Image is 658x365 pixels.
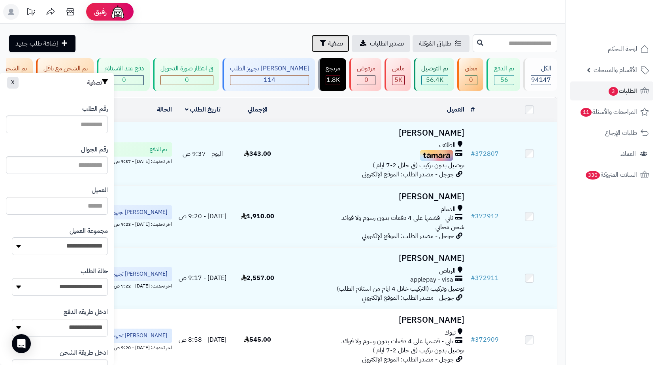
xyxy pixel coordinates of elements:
span: 330 [586,171,600,180]
h3: [PERSON_NAME] [288,254,464,263]
div: 4954 [392,76,404,85]
label: رقم الجوال [81,145,108,154]
span: # [471,212,475,221]
span: 3 [609,87,618,96]
a: #372911 [471,273,499,283]
span: 2,557.00 [241,273,274,283]
a: معلق 0 [456,58,485,91]
img: ai-face.png [110,4,126,20]
div: في انتظار صورة التحويل [160,64,213,73]
div: تم الشحن [3,64,27,73]
a: إضافة طلب جديد [9,35,75,52]
div: تم الدفع [494,64,514,73]
label: مجموعة العميل [70,227,108,236]
span: طلباتي المُوكلة [419,39,451,48]
span: الرياض [439,267,456,276]
img: Tamara [420,150,453,161]
span: 0 [185,75,189,85]
a: طلباتي المُوكلة [413,35,469,52]
span: الطلبات [608,85,637,96]
span: 56.4K [426,75,443,85]
span: 0 [364,75,368,85]
button: تصفية [311,35,349,52]
span: 94147 [531,75,551,85]
div: 56 [494,76,514,85]
span: اليوم - 9:37 ص [183,149,223,159]
span: 545.00 [244,335,271,344]
button: X [7,77,19,89]
span: [DATE] - 9:17 ص [179,273,226,283]
a: تاريخ الطلب [185,105,221,114]
a: مرتجع 1.8K [317,58,348,91]
span: تم الدفع [150,146,167,153]
div: تم الشحن مع ناقل [43,64,88,73]
label: ادخل طريقة الشحن [60,348,108,357]
span: تابي - قسّمها على 4 دفعات بدون رسوم ولا فوائد [341,214,453,223]
a: الإجمالي [248,105,268,114]
span: الأقسام والمنتجات [594,64,637,76]
span: [DATE] - 8:58 ص [179,335,226,344]
a: الكل94147 [522,58,559,91]
span: [PERSON_NAME] تجهيز الطلب [98,208,167,216]
span: [DATE] - 9:20 ص [179,212,226,221]
span: طلبات الإرجاع [605,127,637,138]
a: دفع عند الاستلام 0 [95,58,151,91]
span: [PERSON_NAME] تجهيز الطلب [98,332,167,340]
span: applepay - visa [410,275,453,284]
span: 11 [581,108,592,117]
div: دفع عند الاستلام [104,64,144,73]
span: شحن مجاني [436,222,464,232]
div: مرفوض [357,64,375,73]
a: تم الشحن مع ناقل 7.2K [34,58,95,91]
span: توصيل بدون تركيب (في خلال 2-7 ايام ) [373,346,464,355]
span: توصيل بدون تركيب (في خلال 2-7 ايام ) [373,161,464,170]
h3: [PERSON_NAME] [288,129,464,138]
div: 0 [357,76,375,85]
span: 5K [394,75,402,85]
div: 0 [465,76,477,85]
span: جوجل - مصدر الطلب: الموقع الإلكتروني [362,355,454,364]
span: 0 [122,75,126,85]
span: لوحة التحكم [608,43,637,55]
div: 0 [105,76,143,85]
a: تحديثات المنصة [21,4,41,22]
div: [PERSON_NAME] تجهيز الطلب [230,64,309,73]
a: #372912 [471,212,499,221]
span: جوجل - مصدر الطلب: الموقع الإلكتروني [362,231,454,241]
a: #372909 [471,335,499,344]
a: تم التوصيل 56.4K [412,58,456,91]
a: #372807 [471,149,499,159]
div: ملغي [392,64,405,73]
a: تم الدفع 56 [485,58,522,91]
label: العميل [92,186,108,195]
span: تصدير الطلبات [370,39,404,48]
a: [PERSON_NAME] تجهيز الطلب 114 [221,58,317,91]
a: ملغي 5K [383,58,412,91]
div: مرتجع [326,64,340,73]
label: حالة الطلب [81,267,108,276]
a: تصدير الطلبات [352,35,410,52]
span: 343.00 [244,149,271,159]
div: 56439 [422,76,448,85]
h3: [PERSON_NAME] [288,192,464,201]
label: رقم الطلب [82,104,108,113]
div: 0 [161,76,213,85]
a: # [471,105,475,114]
span: جوجل - مصدر الطلب: الموقع الإلكتروني [362,170,454,179]
span: تابي - قسّمها على 4 دفعات بدون رسوم ولا فوائد [341,337,453,346]
span: جوجل - مصدر الطلب: الموقع الإلكتروني [362,293,454,303]
a: العميل [447,105,464,114]
span: 0 [469,75,473,85]
div: تم التوصيل [421,64,448,73]
span: 1.8K [326,75,340,85]
span: تبوك [445,328,456,337]
a: الحالة [157,105,172,114]
span: العملاء [620,148,636,159]
span: X [11,78,15,87]
div: الكل [531,64,551,73]
span: المراجعات والأسئلة [580,106,637,117]
span: تصفية [328,39,343,48]
a: طلبات الإرجاع [570,123,653,142]
div: Open Intercom Messenger [12,334,31,353]
span: [PERSON_NAME] تجهيز الطلب [98,270,167,278]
